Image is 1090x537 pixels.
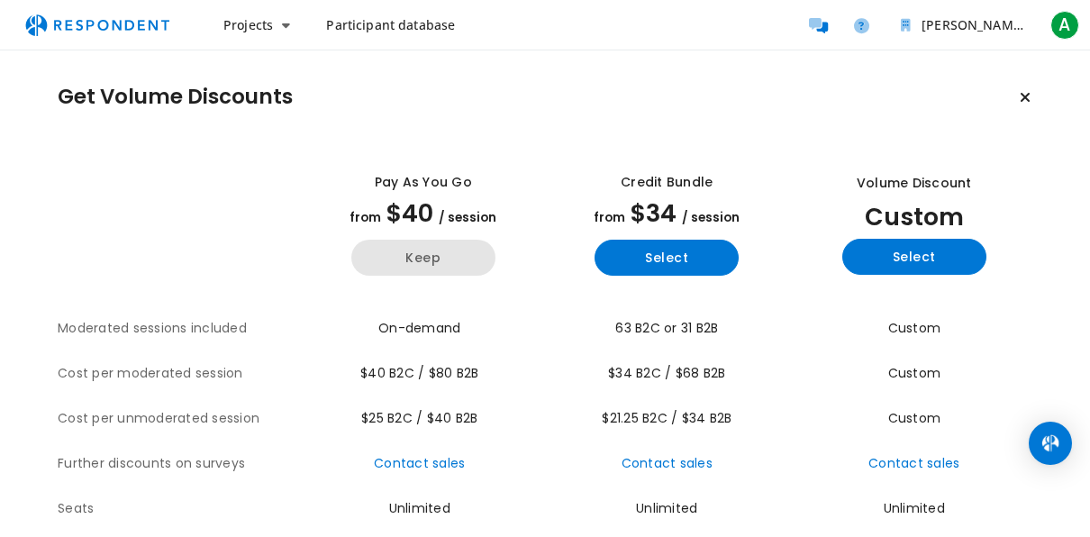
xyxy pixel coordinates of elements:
[375,173,472,192] div: Pay as you go
[389,499,450,517] span: Unlimited
[800,7,836,43] a: Message participants
[1047,9,1083,41] button: A
[360,364,478,382] span: $40 B2C / $80 B2B
[361,409,477,427] span: $25 B2C / $40 B2B
[843,7,879,43] a: Help and support
[608,364,725,382] span: $34 B2C / $68 B2B
[631,196,677,230] span: $34
[223,16,273,33] span: Projects
[58,85,293,110] h1: Get Volume Discounts
[595,240,739,276] button: Select yearly basic plan
[857,174,972,193] div: Volume Discount
[888,409,941,427] span: Custom
[58,396,302,441] th: Cost per unmoderated session
[682,209,740,226] span: / session
[602,409,731,427] span: $21.25 B2C / $34 B2B
[1007,79,1043,115] button: Keep current plan
[58,441,302,487] th: Further discounts on surveys
[350,209,381,226] span: from
[622,454,713,472] a: Contact sales
[1029,422,1072,465] div: Open Intercom Messenger
[439,209,496,226] span: / session
[594,209,625,226] span: from
[615,319,718,337] span: 63 B2C or 31 B2B
[621,173,713,192] div: Credit Bundle
[351,240,495,276] button: Keep current yearly payg plan
[209,9,304,41] button: Projects
[326,16,455,33] span: Participant database
[312,9,469,41] a: Participant database
[636,499,697,517] span: Unlimited
[884,499,945,517] span: Unlimited
[374,454,465,472] a: Contact sales
[868,454,959,472] a: Contact sales
[865,200,964,233] span: Custom
[888,364,941,382] span: Custom
[888,319,941,337] span: Custom
[58,306,302,351] th: Moderated sessions included
[842,239,986,275] button: Select yearly custom_static plan
[378,319,460,337] span: On-demand
[58,487,302,532] th: Seats
[386,196,433,230] span: $40
[58,351,302,396] th: Cost per moderated session
[886,9,1040,41] button: Amelia Laila organization Team
[14,8,180,42] img: respondent-logo.png
[1050,11,1079,40] span: A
